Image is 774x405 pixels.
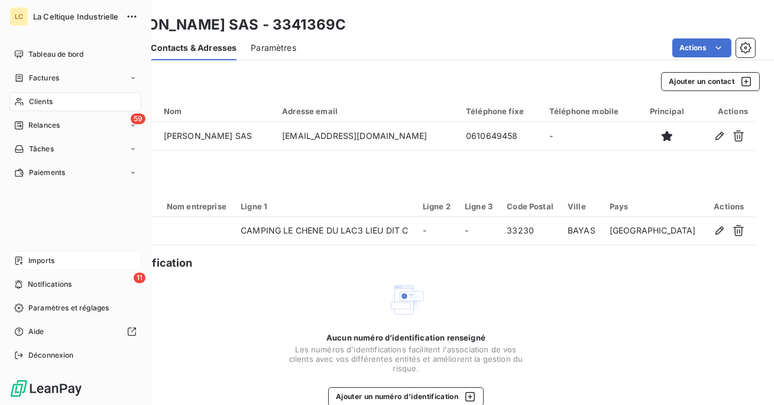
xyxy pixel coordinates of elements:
[458,217,500,245] td: -
[603,217,703,245] td: [GEOGRAPHIC_DATA]
[28,120,60,131] span: Relances
[734,365,762,393] iframe: Intercom live chat
[610,202,696,211] div: Pays
[661,72,760,91] button: Ajouter un contact
[561,217,603,245] td: BAYAS
[9,379,83,398] img: Logo LeanPay
[9,45,141,64] a: Tableau de bord
[387,281,425,319] img: Empty state
[29,73,59,83] span: Factures
[28,303,109,313] span: Paramètres et réglages
[241,202,409,211] div: Ligne 1
[500,217,561,245] td: 33230
[29,167,65,178] span: Paiements
[29,96,53,107] span: Clients
[9,322,141,341] a: Aide
[275,122,459,150] td: [EMAIL_ADDRESS][DOMAIN_NAME]
[423,202,451,211] div: Ligne 2
[251,42,296,54] span: Paramètres
[9,140,141,158] a: Tâches
[542,122,639,150] td: -
[131,114,145,124] span: 59
[29,144,54,154] span: Tâches
[710,202,748,211] div: Actions
[28,279,72,290] span: Notifications
[234,217,416,245] td: CAMPING LE CHENE DU LAC3 LIEU DIT C
[549,106,631,116] div: Téléphone mobile
[151,42,237,54] span: Contacts & Adresses
[9,7,28,26] div: LC
[646,106,688,116] div: Principal
[702,106,748,116] div: Actions
[9,116,141,135] a: 59Relances
[9,163,141,182] a: Paiements
[416,217,458,245] td: -
[507,202,553,211] div: Code Postal
[9,251,141,270] a: Imports
[459,122,542,150] td: 0610649458
[28,255,54,266] span: Imports
[104,14,346,35] h3: [PERSON_NAME] SAS - 3341369C
[568,202,595,211] div: Ville
[9,92,141,111] a: Clients
[33,12,119,21] span: La Celtique Industrielle
[672,38,731,57] button: Actions
[28,350,74,361] span: Déconnexion
[164,106,268,116] div: Nom
[167,202,226,211] div: Nom entreprise
[9,69,141,88] a: Factures
[326,333,485,342] span: Aucun numéro d’identification renseigné
[134,273,145,283] span: 11
[282,106,452,116] div: Adresse email
[9,299,141,317] a: Paramètres et réglages
[465,202,493,211] div: Ligne 3
[28,49,83,60] span: Tableau de bord
[466,106,535,116] div: Téléphone fixe
[28,326,44,337] span: Aide
[288,345,524,373] span: Les numéros d'identifications facilitent l'association de vos clients avec vos différentes entité...
[157,122,275,150] td: [PERSON_NAME] SAS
